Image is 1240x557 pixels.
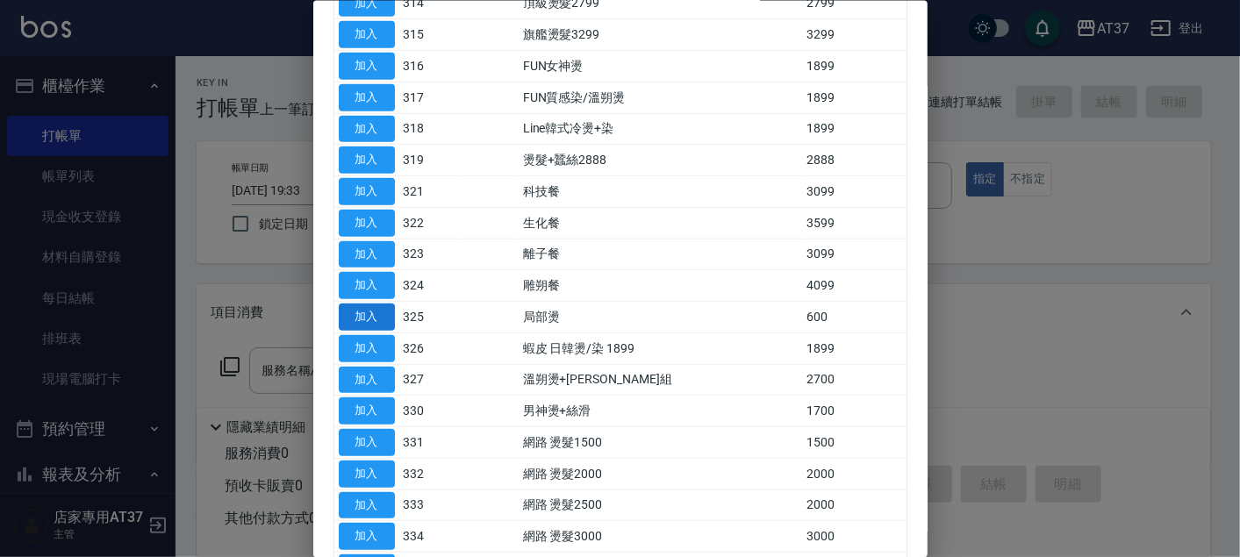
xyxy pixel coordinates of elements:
button: 加入 [339,429,395,456]
td: 網路 燙髮2000 [519,458,803,489]
td: Line韓式冷燙+染 [519,113,803,145]
td: FUN女神燙 [519,50,803,82]
td: 1500 [802,426,906,458]
td: 319 [399,144,459,175]
td: 蝦皮 日韓燙/染 1899 [519,332,803,364]
td: 生化餐 [519,207,803,239]
td: 1700 [802,395,906,426]
button: 加入 [339,366,395,393]
button: 加入 [339,178,395,205]
button: 加入 [339,83,395,111]
button: 加入 [339,523,395,550]
td: 1899 [802,113,906,145]
td: 網路 燙髮1500 [519,426,803,458]
td: 330 [399,395,459,426]
button: 加入 [339,21,395,48]
td: 316 [399,50,459,82]
td: FUN質感染/溫朔燙 [519,82,803,113]
td: 324 [399,269,459,301]
td: 2700 [802,364,906,396]
td: 317 [399,82,459,113]
td: 322 [399,207,459,239]
td: 溫朔燙+[PERSON_NAME]組 [519,364,803,396]
td: 315 [399,18,459,50]
td: 1899 [802,82,906,113]
td: 3099 [802,175,906,207]
td: 1899 [802,50,906,82]
td: 327 [399,364,459,396]
button: 加入 [339,115,395,142]
td: 燙髮+蠶絲2888 [519,144,803,175]
td: 網路 燙髮2500 [519,489,803,521]
td: 333 [399,489,459,521]
td: 331 [399,426,459,458]
td: 334 [399,520,459,552]
td: 2000 [802,489,906,521]
button: 加入 [339,491,395,518]
td: 旗艦燙髮3299 [519,18,803,50]
td: 325 [399,301,459,332]
td: 321 [399,175,459,207]
td: 332 [399,458,459,489]
td: 男神燙+絲滑 [519,395,803,426]
button: 加入 [339,53,395,80]
td: 323 [399,239,459,270]
td: 3099 [802,239,906,270]
td: 1899 [802,332,906,364]
td: 網路 燙髮3000 [519,520,803,552]
td: 318 [399,113,459,145]
button: 加入 [339,272,395,299]
td: 600 [802,301,906,332]
button: 加入 [339,397,395,425]
button: 加入 [339,240,395,268]
button: 加入 [339,209,395,236]
td: 326 [399,332,459,364]
td: 4099 [802,269,906,301]
td: 雕朔餐 [519,269,803,301]
td: 3599 [802,207,906,239]
td: 2000 [802,458,906,489]
td: 3299 [802,18,906,50]
td: 3000 [802,520,906,552]
td: 局部燙 [519,301,803,332]
td: 科技餐 [519,175,803,207]
button: 加入 [339,460,395,487]
td: 離子餐 [519,239,803,270]
button: 加入 [339,146,395,174]
td: 2888 [802,144,906,175]
button: 加入 [339,334,395,361]
button: 加入 [339,303,395,331]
